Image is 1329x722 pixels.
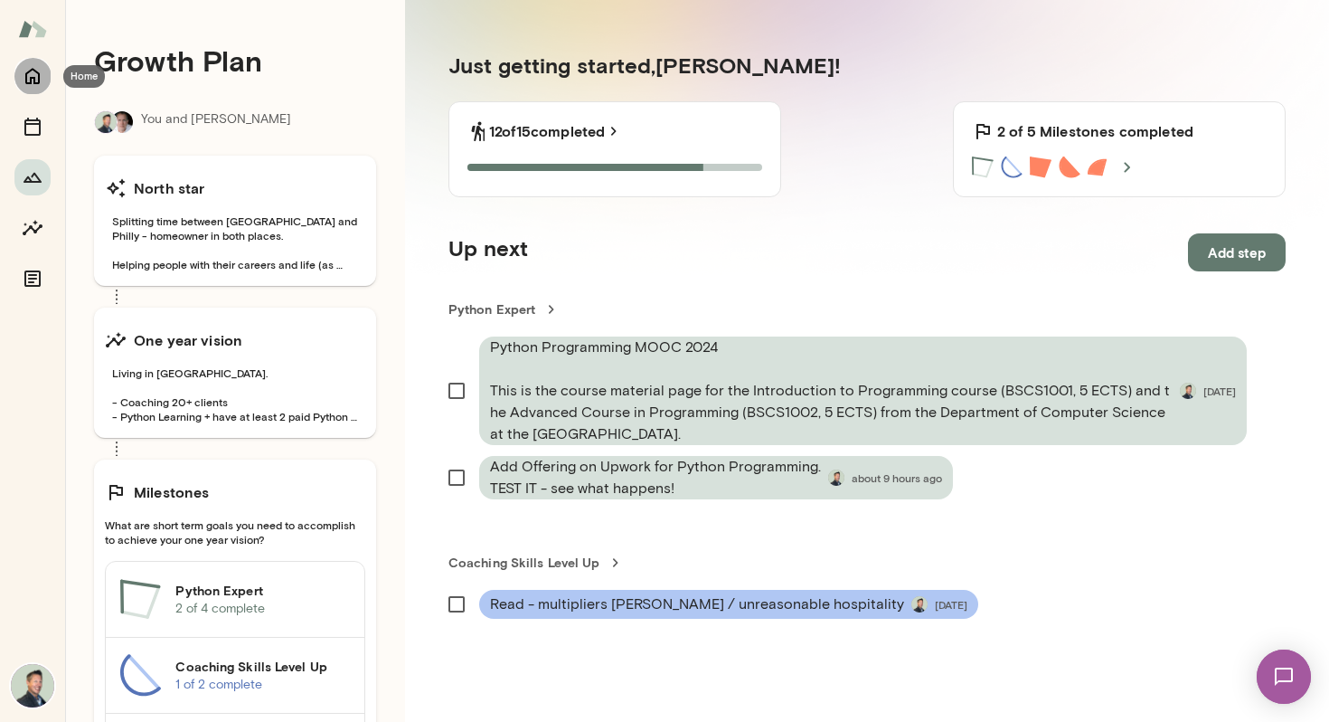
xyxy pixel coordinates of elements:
h5: Up next [448,233,528,271]
span: What are short term goals you need to accomplish to achieve your one year vision? [105,518,365,546]
a: 12of15completed [489,120,623,142]
div: Home [63,65,105,88]
img: Brian Lawrence [95,111,117,133]
h4: Growth Plan [94,43,376,78]
h6: Milestones [134,481,210,503]
h6: Python Expert [175,582,350,600]
h6: One year vision [134,329,242,351]
span: Add Offering on Upwork for Python Programming. TEST IT - see what happens! [490,456,821,499]
h5: Just getting started, [PERSON_NAME] ! [448,51,1286,80]
img: Mento [18,12,47,46]
a: Coaching Skills Level Up1 of 2 complete [106,638,364,714]
button: Add step [1188,233,1286,271]
span: [DATE] [935,597,967,612]
h6: North star [134,177,205,199]
div: Read - multipliers [PERSON_NAME] / unreasonable hospitalityBrian Lawrence[DATE] [479,590,978,619]
button: Growth Plan [14,159,51,195]
div: Python Programming MOOC 2024 This is the course material page for the Introduction to Programming... [479,337,1247,445]
img: Brian Lawrence [911,596,928,613]
img: Mike Lane [111,111,133,133]
span: Python Programming MOOC 2024 This is the course material page for the Introduction to Programming... [490,337,1173,445]
img: Brian Lawrence [1180,383,1196,399]
button: Sessions [14,109,51,145]
p: 1 of 2 complete [175,676,350,694]
button: Home [14,58,51,94]
a: Python Expert2 of 4 complete [106,562,364,638]
img: Brian Lawrence [11,664,54,708]
p: 2 of 4 complete [175,600,350,618]
h6: Coaching Skills Level Up [175,658,350,676]
button: Insights [14,210,51,246]
button: Documents [14,261,51,297]
span: Living in [GEOGRAPHIC_DATA]. - Coaching 20+ clients - Python Learning + have at least 2 paid Pyth... [105,366,365,423]
a: Coaching Skills Level Up [448,554,1286,572]
button: One year visionLiving in [GEOGRAPHIC_DATA]. - Coaching 20+ clients - Python Learning + have at le... [94,308,376,438]
span: Splitting time between [GEOGRAPHIC_DATA] and Philly - homeowner in both places. Helping people wi... [105,214,365,271]
p: You and [PERSON_NAME] [141,110,291,134]
button: North starSplitting time between [GEOGRAPHIC_DATA] and Philly - homeowner in both places. Helping... [94,156,376,286]
div: Add Offering on Upwork for Python Programming. TEST IT - see what happens!Brian Lawrenceabout 9 h... [479,456,953,499]
a: Python Expert [448,300,1286,318]
span: about 9 hours ago [852,470,942,485]
span: Read - multipliers [PERSON_NAME] / unreasonable hospitality [490,594,904,615]
img: Brian Lawrence [828,470,844,486]
span: [DATE] [1203,384,1236,398]
h6: 2 of 5 Milestones completed [997,120,1193,142]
